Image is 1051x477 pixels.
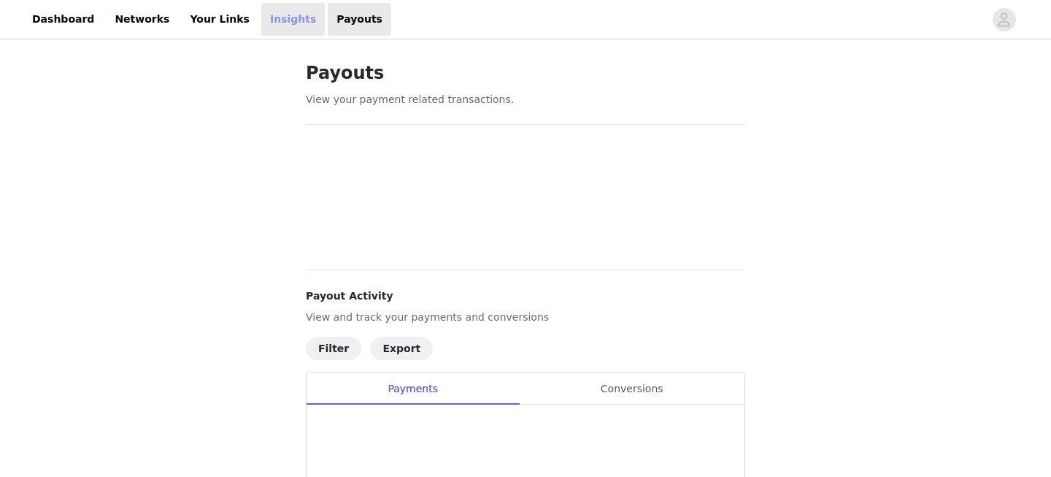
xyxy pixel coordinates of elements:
div: Conversions [519,373,744,405]
h1: Payouts [306,60,745,86]
a: Dashboard [23,3,103,36]
button: Filter [306,337,361,360]
button: Export [370,337,433,360]
a: Your Links [181,3,258,36]
a: Payouts [328,3,391,36]
div: Payments [307,373,519,405]
div: avatar [997,8,1011,31]
a: Insights [261,3,325,36]
h4: Payout Activity [306,289,745,304]
a: Networks [106,3,178,36]
p: View your payment related transactions. [306,92,745,107]
p: View and track your payments and conversions [306,310,745,325]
